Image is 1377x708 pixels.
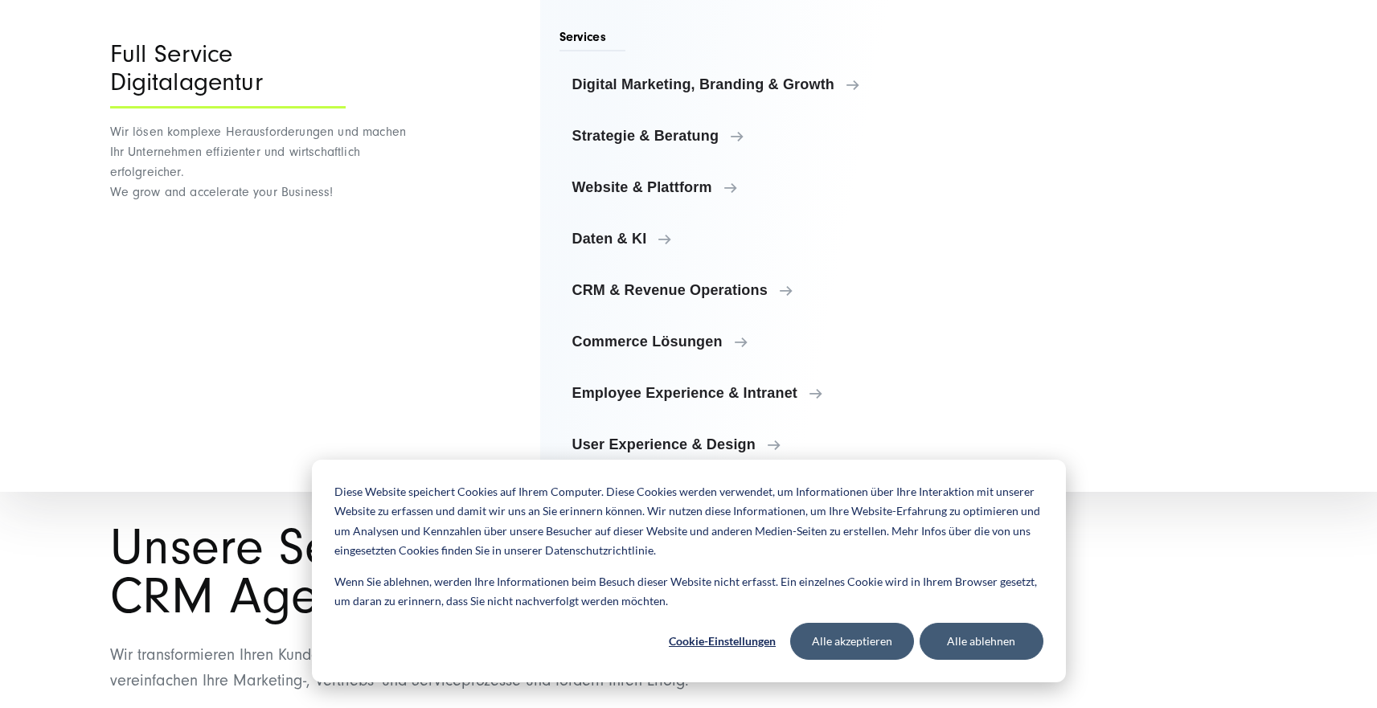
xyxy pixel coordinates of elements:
span: CRM & Revenue Operations [572,282,891,298]
a: User Experience & Design [559,425,904,464]
span: Website & Plattform [572,179,891,195]
button: Alle ablehnen [920,623,1043,660]
a: Website & Plattform [559,168,904,207]
div: Cookie banner [312,460,1066,682]
a: CRM & Revenue Operations [559,271,904,309]
button: Cookie-Einstellungen [661,623,785,660]
span: Digital Marketing, Branding & Growth [572,76,891,92]
button: Alle akzeptieren [790,623,914,660]
a: Commerce Lösungen [559,322,904,361]
a: Employee Experience & Intranet [559,374,904,412]
span: User Experience & Design [572,436,891,452]
p: Wenn Sie ablehnen, werden Ihre Informationen beim Besuch dieser Website nicht erfasst. Ein einzel... [334,572,1043,612]
a: Strategie & Beratung [559,117,904,155]
p: Wir transformieren Ihren Kundenservice, optimieren Kundenbeziehungen, vereinfachen Ihre Marketing... [110,642,689,694]
span: Employee Experience & Intranet [572,385,891,401]
span: Strategie & Beratung [572,128,891,144]
span: Daten & KI [572,231,891,247]
span: Wir lösen komplexe Herausforderungen und machen Ihr Unternehmen effizienter und wirtschaftlich er... [110,125,407,199]
h2: Unsere Services als Ihre CRM Agentur [110,523,689,621]
div: Full Service Digitalagentur [110,40,346,108]
a: Digital Marketing, Branding & Growth [559,65,904,104]
span: Commerce Lösungen [572,334,891,350]
p: Diese Website speichert Cookies auf Ihrem Computer. Diese Cookies werden verwendet, um Informatio... [334,482,1043,561]
a: Daten & KI [559,219,904,258]
span: Services [559,28,626,51]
